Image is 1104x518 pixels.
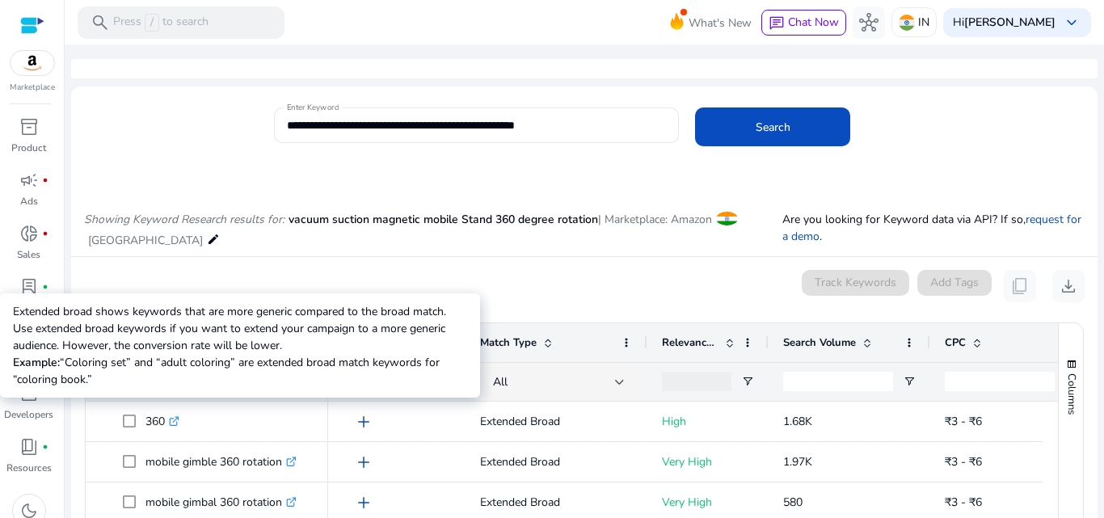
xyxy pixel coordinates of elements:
[4,407,53,422] p: Developers
[354,412,373,432] span: add
[480,445,633,478] p: Extended Broad
[354,453,373,472] span: add
[145,405,179,438] p: 360
[945,495,982,510] span: ₹3 - ₹6
[598,212,712,227] span: | Marketplace: Amazon
[899,15,915,31] img: in.svg
[1059,276,1078,296] span: download
[354,493,373,512] span: add
[1062,13,1081,32] span: keyboard_arrow_down
[480,405,633,438] p: Extended Broad
[6,461,52,475] p: Resources
[84,212,284,227] i: Showing Keyword Research results for:
[19,384,39,403] span: code_blocks
[945,372,1055,391] input: CPC Filter Input
[945,414,982,429] span: ₹3 - ₹6
[19,171,39,190] span: campaign
[13,355,60,370] b: Example:
[741,375,754,388] button: Open Filter Menu
[662,405,754,438] p: High
[903,375,916,388] button: Open Filter Menu
[19,117,39,137] span: inventory_2
[91,13,110,32] span: search
[788,15,839,30] span: Chat Now
[945,454,982,470] span: ₹3 - ₹6
[10,82,55,94] p: Marketplace
[783,335,856,350] span: Search Volume
[662,445,754,478] p: Very High
[853,6,885,39] button: hub
[145,445,297,478] p: mobile gimble 360 rotation
[19,277,39,297] span: lab_profile
[689,9,752,37] span: What's New
[783,372,893,391] input: Search Volume Filter Input
[20,194,38,208] p: Ads
[964,15,1056,30] b: [PERSON_NAME]
[761,10,846,36] button: chatChat Now
[493,374,508,390] span: All
[145,14,159,32] span: /
[207,230,220,249] mat-icon: edit
[945,335,966,350] span: CPC
[756,119,790,136] span: Search
[1052,270,1085,302] button: download
[782,211,1085,245] p: Are you looking for Keyword data via API? If so, .
[42,284,48,290] span: fiber_manual_record
[11,141,46,155] p: Product
[19,224,39,243] span: donut_small
[783,454,812,470] span: 1.97K
[113,14,209,32] p: Press to search
[42,230,48,237] span: fiber_manual_record
[953,17,1056,28] p: Hi
[42,177,48,183] span: fiber_manual_record
[1064,373,1079,415] span: Columns
[289,212,598,227] span: vacuum suction magnetic mobile Stand 360 degree rotation
[480,335,537,350] span: Match Type
[783,414,812,429] span: 1.68K
[859,13,879,32] span: hub
[19,437,39,457] span: book_4
[287,102,339,113] mat-label: Enter Keyword
[88,233,203,248] span: [GEOGRAPHIC_DATA]
[42,444,48,450] span: fiber_manual_record
[769,15,785,32] span: chat
[17,247,40,262] p: Sales
[918,8,929,36] p: IN
[11,51,54,75] img: amazon.svg
[695,107,850,146] button: Search
[662,335,718,350] span: Relevance Score
[13,303,467,388] p: Extended broad shows keywords that are more generic compared to the broad match. Use extended bro...
[783,495,803,510] span: 580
